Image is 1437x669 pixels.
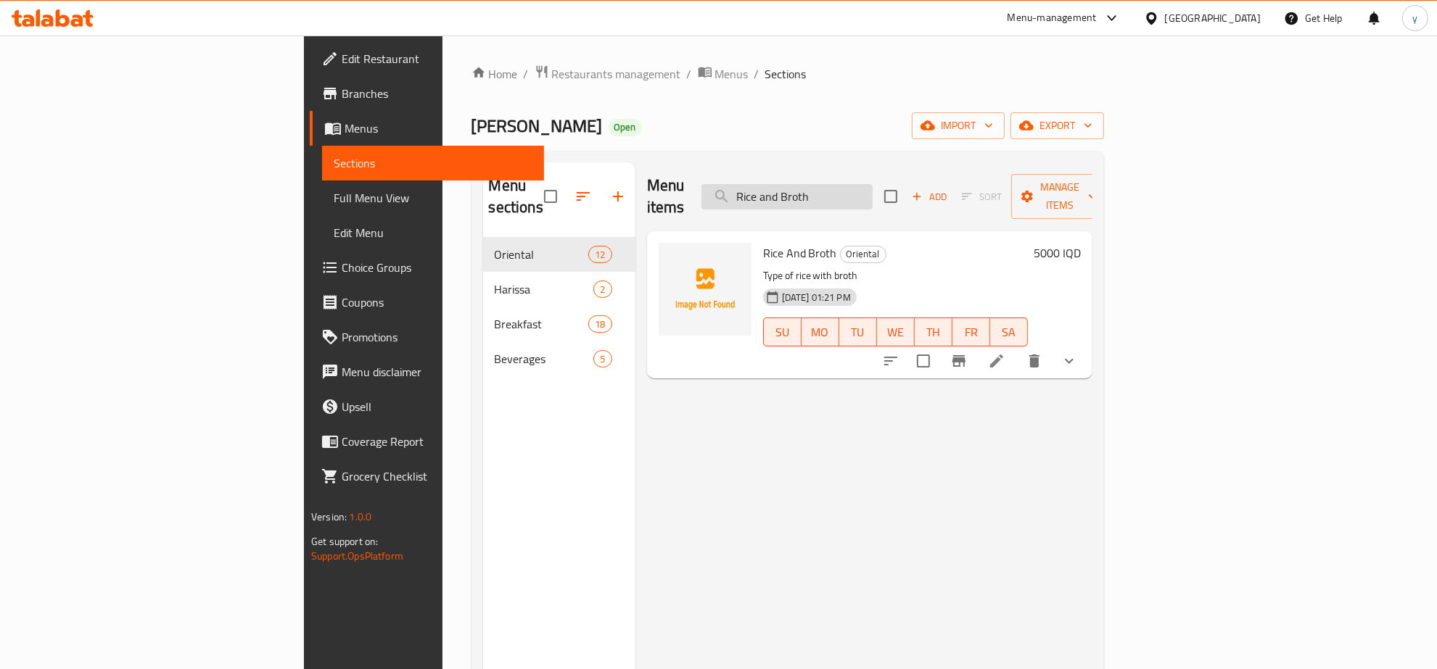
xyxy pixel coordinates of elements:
span: 12 [589,248,611,262]
span: Select section [876,181,906,212]
span: 2 [594,283,611,296]
a: Support.OpsPlatform [311,547,403,565]
span: Full Menu View [334,189,532,207]
div: items [593,350,612,367]
span: y [1412,10,1417,26]
button: TU [839,317,877,346]
a: Branches [310,76,544,111]
span: Oriental [495,246,589,263]
input: search [701,184,873,209]
span: Manage items [1023,178,1097,215]
span: Menu disclaimer [342,363,532,381]
span: Sections [334,154,532,172]
a: Edit Menu [322,215,544,250]
button: SA [990,317,1028,346]
button: Add section [601,179,635,214]
div: Oriental [840,246,886,263]
span: Edit Restaurant [342,50,532,67]
h6: 5000 IQD [1034,243,1081,263]
span: Choice Groups [342,259,532,276]
div: items [588,315,612,333]
span: Coverage Report [342,433,532,450]
span: FR [958,322,984,343]
li: / [687,65,692,83]
span: [DATE] 01:21 PM [776,291,857,304]
button: Branch-specific-item [942,344,976,378]
span: Get support on: [311,532,378,551]
nav: breadcrumb [472,65,1104,83]
button: TH [915,317,952,346]
button: import [912,112,1005,139]
span: Open [609,121,642,133]
p: Type of rice with broth [763,267,1028,285]
span: Beverages [495,350,594,367]
a: Menu disclaimer [310,354,544,389]
button: MO [802,317,839,346]
a: Choice Groups [310,250,544,285]
div: Open [609,119,642,136]
button: export [1010,112,1104,139]
a: Coupons [310,285,544,320]
button: SU [763,317,802,346]
button: WE [877,317,915,346]
span: Promotions [342,328,532,346]
span: 5 [594,352,611,366]
span: WE [883,322,909,343]
div: Breakfast18 [483,307,635,341]
button: delete [1017,344,1052,378]
span: Harissa [495,281,594,298]
div: Menu-management [1008,9,1097,27]
button: Manage items [1011,174,1108,219]
span: Sections [765,65,807,83]
span: export [1022,117,1092,135]
div: items [588,246,612,263]
button: sort-choices [873,344,908,378]
img: Rice And Broth [659,243,752,336]
a: Menus [698,65,749,83]
span: Coupons [342,294,532,311]
span: Select section first [952,186,1011,208]
li: / [754,65,759,83]
div: Beverages5 [483,341,635,376]
span: Menus [715,65,749,83]
span: 1.0.0 [349,507,371,526]
a: Promotions [310,320,544,354]
span: [PERSON_NAME] [472,109,603,142]
span: SA [996,322,1022,343]
span: 18 [589,317,611,331]
span: Sort sections [566,179,601,214]
a: Edit Restaurant [310,41,544,76]
span: TH [921,322,947,343]
button: FR [952,317,990,346]
span: Select to update [908,346,939,376]
a: Restaurants management [535,65,681,83]
span: Oriental [841,246,886,262]
span: Branches [342,85,532,102]
span: Upsell [342,398,532,415]
a: Sections [322,146,544,180]
div: items [593,281,612,298]
a: Upsell [310,389,544,424]
div: [GEOGRAPHIC_DATA] [1165,10,1261,26]
span: SU [770,322,796,343]
span: Grocery Checklist [342,468,532,485]
span: Breakfast [495,315,589,333]
span: Rice And Broth [763,242,837,264]
span: Add [910,188,949,205]
h2: Menu items [647,175,685,218]
svg: Show Choices [1061,352,1078,370]
a: Coverage Report [310,424,544,459]
nav: Menu sections [483,231,635,382]
span: Select all sections [535,181,566,212]
span: MO [807,322,833,343]
div: Oriental12 [483,237,635,272]
a: Grocery Checklist [310,459,544,494]
a: Menus [310,111,544,146]
div: Harissa2 [483,272,635,307]
span: TU [845,322,871,343]
a: Full Menu View [322,180,544,215]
